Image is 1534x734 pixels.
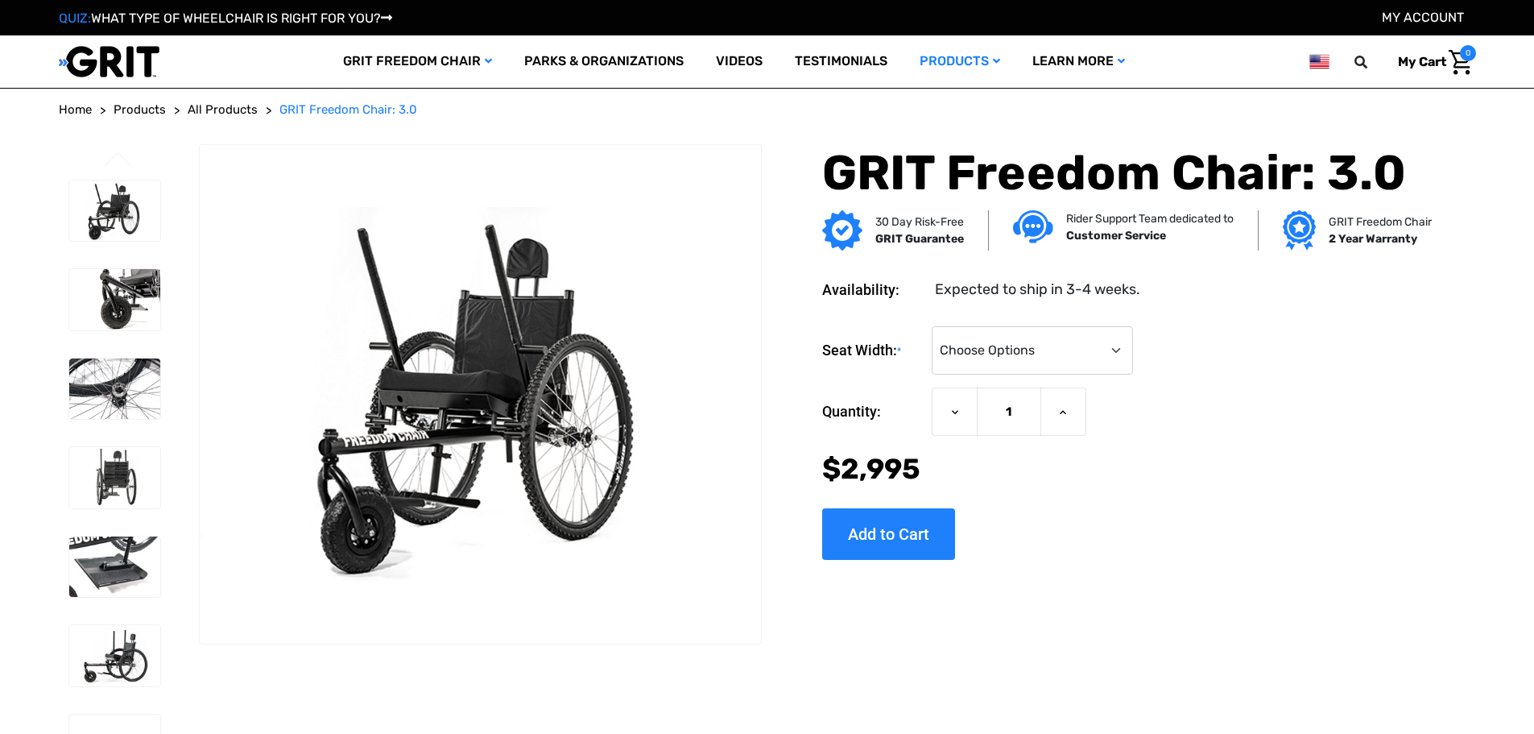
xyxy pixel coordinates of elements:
[1386,45,1476,79] a: Cart with 0 items
[1460,45,1476,61] span: 0
[875,214,964,230] p: 30 Day Risk-Free
[1283,210,1316,251] img: Grit freedom
[508,35,700,88] a: Parks & Organizations
[903,35,1016,88] a: Products
[1329,232,1417,246] strong: 2 Year Warranty
[875,232,964,246] strong: GRIT Guarantee
[59,101,1476,119] nav: Breadcrumb
[822,210,862,251] img: GRIT Guarantee
[822,508,955,560] input: Add to Cart
[69,537,160,598] img: GRIT Freedom Chair: 3.0
[822,326,924,375] label: Seat Width:
[1016,35,1141,88] a: Learn More
[822,388,924,436] label: Quantity:
[69,625,160,686] img: GRIT Freedom Chair: 3.0
[1362,45,1386,79] input: Search
[69,269,160,330] img: GRIT Freedom Chair: 3.0
[279,101,417,119] a: GRIT Freedom Chair: 3.0
[1066,210,1234,227] p: Rider Support Team dedicated to
[935,279,1140,301] dd: Expected to ship in 3-4 weeks.
[101,151,135,171] button: Go to slide 3 of 3
[779,35,903,88] a: Testimonials
[114,101,166,119] a: Products
[114,102,166,117] span: Products
[700,35,779,88] a: Videos
[188,102,258,117] span: All Products
[1382,10,1464,25] a: Account
[59,102,92,117] span: Home
[69,447,160,508] img: GRIT Freedom Chair: 3.0
[1329,214,1432,230] p: GRIT Freedom Chair
[1066,229,1166,243] strong: Customer Service
[822,279,924,301] dt: Availability:
[69,180,160,242] img: GRIT Freedom Chair: 3.0
[279,102,417,117] span: GRIT Freedom Chair: 3.0
[188,101,258,119] a: All Products
[327,35,508,88] a: GRIT Freedom Chair
[200,207,760,581] img: GRIT Freedom Chair: 3.0
[1013,210,1053,243] img: Customer service
[1309,52,1329,72] img: us.png
[69,359,160,420] img: GRIT Freedom Chair: 3.0
[59,10,392,26] a: QUIZ:WHAT TYPE OF WHEELCHAIR IS RIGHT FOR YOU?
[822,144,1426,202] h1: GRIT Freedom Chair: 3.0
[1449,50,1472,75] img: Cart
[822,452,920,486] span: $2,995
[59,45,159,78] img: GRIT All-Terrain Wheelchair and Mobility Equipment
[59,10,91,26] span: QUIZ:
[59,101,92,119] a: Home
[1398,54,1446,69] span: My Cart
